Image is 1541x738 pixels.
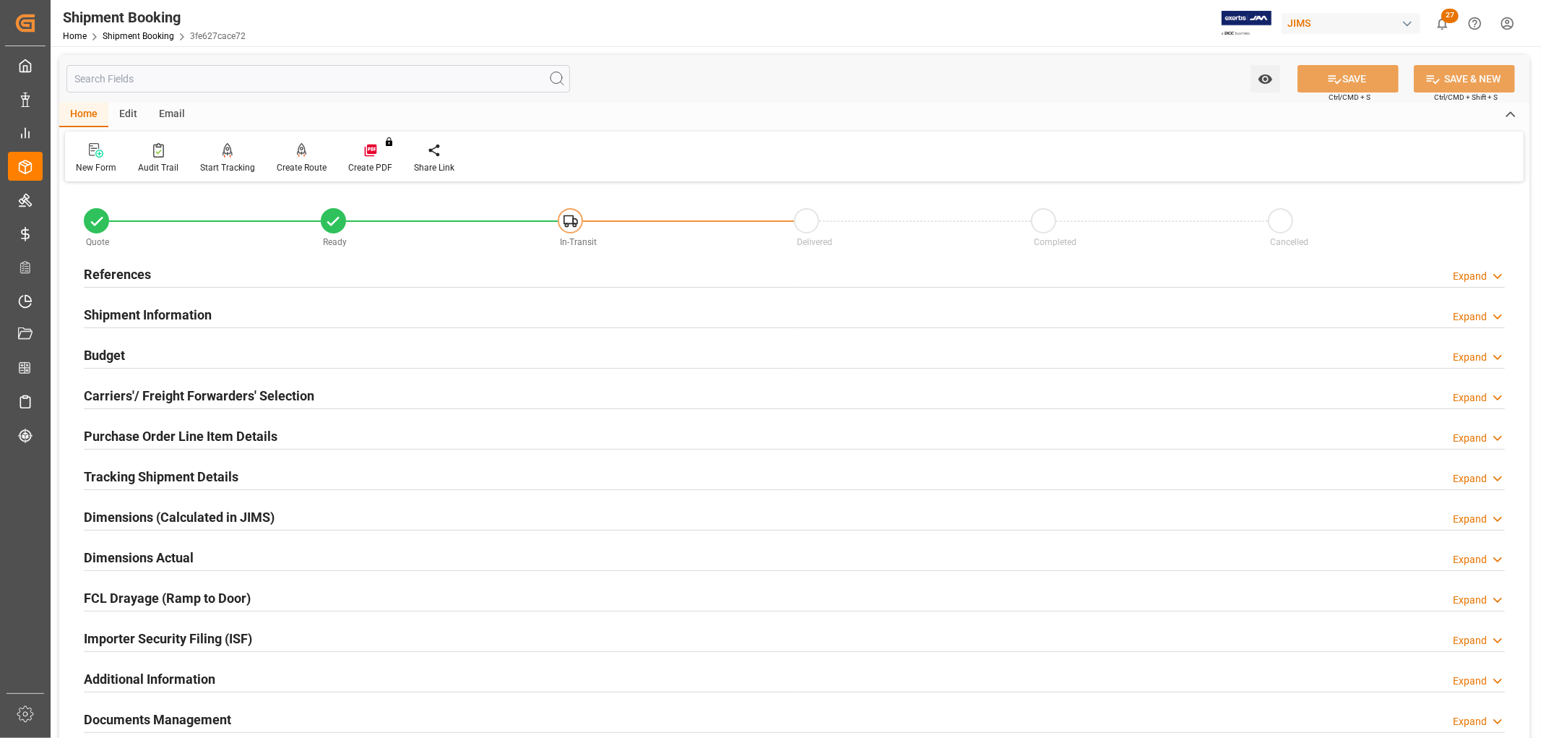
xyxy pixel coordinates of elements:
[84,426,277,446] h2: Purchase Order Line Item Details
[1282,9,1426,37] button: JIMS
[200,161,255,174] div: Start Tracking
[1222,11,1272,36] img: Exertis%20JAM%20-%20Email%20Logo.jpg_1722504956.jpg
[84,588,251,608] h2: FCL Drayage (Ramp to Door)
[84,548,194,567] h2: Dimensions Actual
[148,103,196,127] div: Email
[84,265,151,284] h2: References
[277,161,327,174] div: Create Route
[63,31,87,41] a: Home
[1459,7,1491,40] button: Help Center
[1434,92,1498,103] span: Ctrl/CMD + Shift + S
[84,669,215,689] h2: Additional Information
[1453,309,1487,325] div: Expand
[1453,512,1487,527] div: Expand
[66,65,570,93] input: Search Fields
[76,161,116,174] div: New Form
[84,305,212,325] h2: Shipment Information
[1453,593,1487,608] div: Expand
[1453,471,1487,486] div: Expand
[84,629,252,648] h2: Importer Security Filing (ISF)
[323,237,347,247] span: Ready
[84,507,275,527] h2: Dimensions (Calculated in JIMS)
[63,7,246,28] div: Shipment Booking
[414,161,454,174] div: Share Link
[84,710,231,729] h2: Documents Management
[797,237,832,247] span: Delivered
[138,161,178,174] div: Audit Trail
[84,346,125,365] h2: Budget
[84,467,238,486] h2: Tracking Shipment Details
[1453,431,1487,446] div: Expand
[1426,7,1459,40] button: show 27 new notifications
[1453,350,1487,365] div: Expand
[1282,13,1420,34] div: JIMS
[1453,269,1487,284] div: Expand
[1453,633,1487,648] div: Expand
[84,386,314,406] h2: Carriers'/ Freight Forwarders' Selection
[87,237,110,247] span: Quote
[1441,9,1459,23] span: 27
[1251,65,1280,93] button: open menu
[1453,390,1487,406] div: Expand
[560,237,597,247] span: In-Transit
[1453,552,1487,567] div: Expand
[1414,65,1515,93] button: SAVE & NEW
[1453,674,1487,689] div: Expand
[108,103,148,127] div: Edit
[1453,714,1487,729] div: Expand
[1329,92,1371,103] span: Ctrl/CMD + S
[59,103,108,127] div: Home
[1298,65,1399,93] button: SAVE
[1034,237,1076,247] span: Completed
[1271,237,1309,247] span: Cancelled
[103,31,174,41] a: Shipment Booking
